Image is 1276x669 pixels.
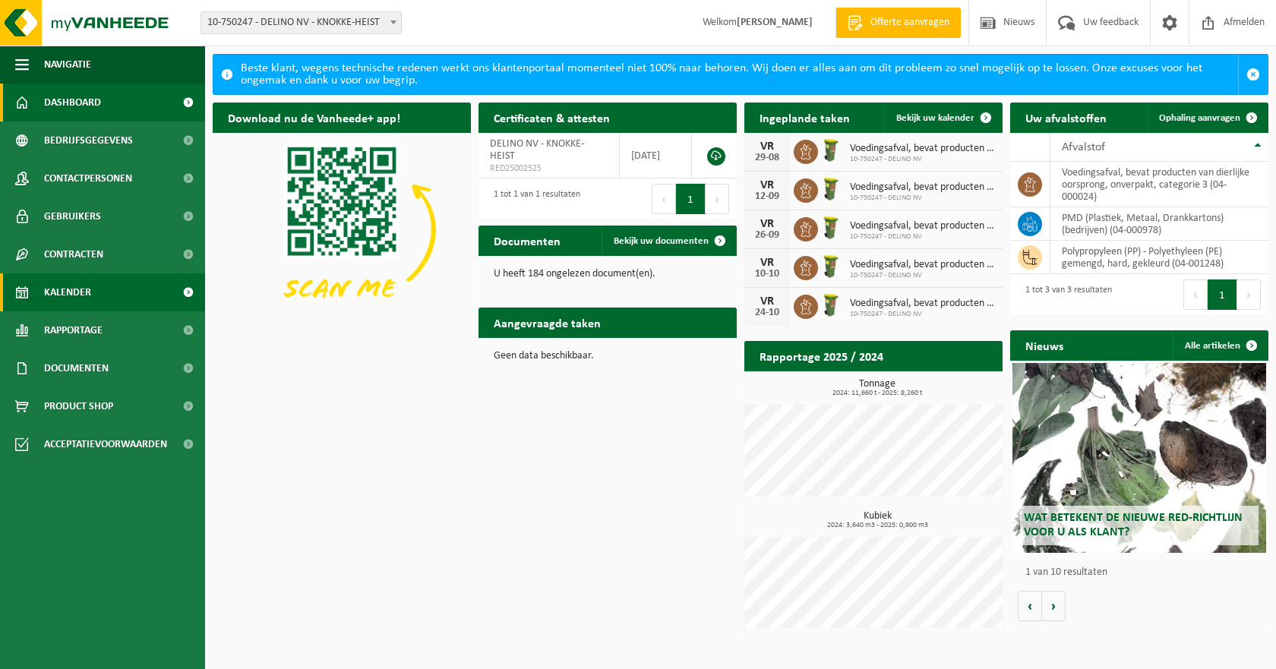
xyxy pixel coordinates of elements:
span: Voedingsafval, bevat producten van dierlijke oorsprong, onverpakt, categorie 3 [850,259,995,271]
p: 1 van 10 resultaten [1025,567,1261,578]
button: Previous [1183,279,1208,310]
img: WB-0060-HPE-GN-50 [818,176,844,202]
p: U heeft 184 ongelezen document(en). [494,269,722,279]
span: RED25002525 [490,163,608,175]
td: voedingsafval, bevat producten van dierlijke oorsprong, onverpakt, categorie 3 (04-000024) [1050,162,1268,207]
img: WB-0060-HPE-GN-50 [818,137,844,163]
strong: [PERSON_NAME] [737,17,813,28]
h2: Uw afvalstoffen [1010,103,1122,132]
div: 1 tot 3 van 3 resultaten [1018,278,1112,311]
div: Beste klant, wegens technische redenen werkt ons klantenportaal momenteel niet 100% naar behoren.... [241,55,1238,94]
div: 10-10 [752,269,782,279]
span: 10-750247 - DELINO NV - KNOKKE-HEIST [201,11,402,34]
button: 1 [676,184,706,214]
span: Gebruikers [44,197,101,235]
div: VR [752,140,782,153]
button: Next [1237,279,1261,310]
h3: Kubiek [752,511,1003,529]
span: Voedingsafval, bevat producten van dierlijke oorsprong, onverpakt, categorie 3 [850,143,995,155]
span: Ophaling aanvragen [1159,113,1240,123]
span: 2024: 11,660 t - 2025: 8,260 t [752,390,1003,397]
img: WB-0060-HPE-GN-50 [818,215,844,241]
span: Contactpersonen [44,159,132,197]
td: PMD (Plastiek, Metaal, Drankkartons) (bedrijven) (04-000978) [1050,207,1268,241]
span: DELINO NV - KNOKKE-HEIST [490,138,584,162]
a: Bekijk uw documenten [602,226,735,256]
span: Voedingsafval, bevat producten van dierlijke oorsprong, onverpakt, categorie 3 [850,298,995,310]
div: VR [752,218,782,230]
span: Afvalstof [1062,141,1105,153]
img: WB-0060-HPE-GN-50 [818,254,844,279]
span: Rapportage [44,311,103,349]
div: 1 tot 1 van 1 resultaten [486,182,580,216]
h2: Documenten [478,226,576,255]
span: Documenten [44,349,109,387]
span: Contracten [44,235,103,273]
a: Bekijk uw kalender [884,103,1001,133]
span: Wat betekent de nieuwe RED-richtlijn voor u als klant? [1024,512,1243,538]
span: 10-750247 - DELINO NV [850,310,995,319]
h2: Aangevraagde taken [478,308,616,337]
h2: Nieuws [1010,330,1079,360]
div: VR [752,295,782,308]
h2: Ingeplande taken [744,103,865,132]
span: 10-750247 - DELINO NV [850,155,995,164]
span: Bekijk uw documenten [614,236,709,246]
a: Ophaling aanvragen [1147,103,1267,133]
span: 10-750247 - DELINO NV [850,232,995,241]
span: Navigatie [44,46,91,84]
span: Offerte aanvragen [867,15,953,30]
a: Alle artikelen [1173,330,1267,361]
h2: Certificaten & attesten [478,103,625,132]
h3: Tonnage [752,379,1003,397]
button: Volgende [1042,591,1066,621]
span: Acceptatievoorwaarden [44,425,167,463]
span: Dashboard [44,84,101,121]
td: polypropyleen (PP) - Polyethyleen (PE) gemengd, hard, gekleurd (04-001248) [1050,241,1268,274]
h2: Download nu de Vanheede+ app! [213,103,415,132]
img: WB-0060-HPE-GN-50 [818,292,844,318]
span: Bekijk uw kalender [896,113,974,123]
button: Next [706,184,729,214]
td: [DATE] [620,133,692,178]
div: 26-09 [752,230,782,241]
button: 1 [1208,279,1237,310]
p: Geen data beschikbaar. [494,351,722,361]
img: Download de VHEPlus App [213,133,471,327]
h2: Rapportage 2025 / 2024 [744,341,899,371]
button: Previous [652,184,676,214]
div: VR [752,179,782,191]
span: Product Shop [44,387,113,425]
a: Wat betekent de nieuwe RED-richtlijn voor u als klant? [1012,363,1265,553]
div: 29-08 [752,153,782,163]
button: Vorige [1018,591,1042,621]
span: Kalender [44,273,91,311]
div: 24-10 [752,308,782,318]
div: 12-09 [752,191,782,202]
a: Bekijk rapportage [889,371,1001,401]
div: VR [752,257,782,269]
span: 2024: 3,640 m3 - 2025: 0,900 m3 [752,522,1003,529]
a: Offerte aanvragen [835,8,961,38]
span: Bedrijfsgegevens [44,121,133,159]
span: Voedingsafval, bevat producten van dierlijke oorsprong, onverpakt, categorie 3 [850,220,995,232]
span: Voedingsafval, bevat producten van dierlijke oorsprong, onverpakt, categorie 3 [850,181,995,194]
span: 10-750247 - DELINO NV [850,271,995,280]
span: 10-750247 - DELINO NV [850,194,995,203]
span: 10-750247 - DELINO NV - KNOKKE-HEIST [201,12,401,33]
